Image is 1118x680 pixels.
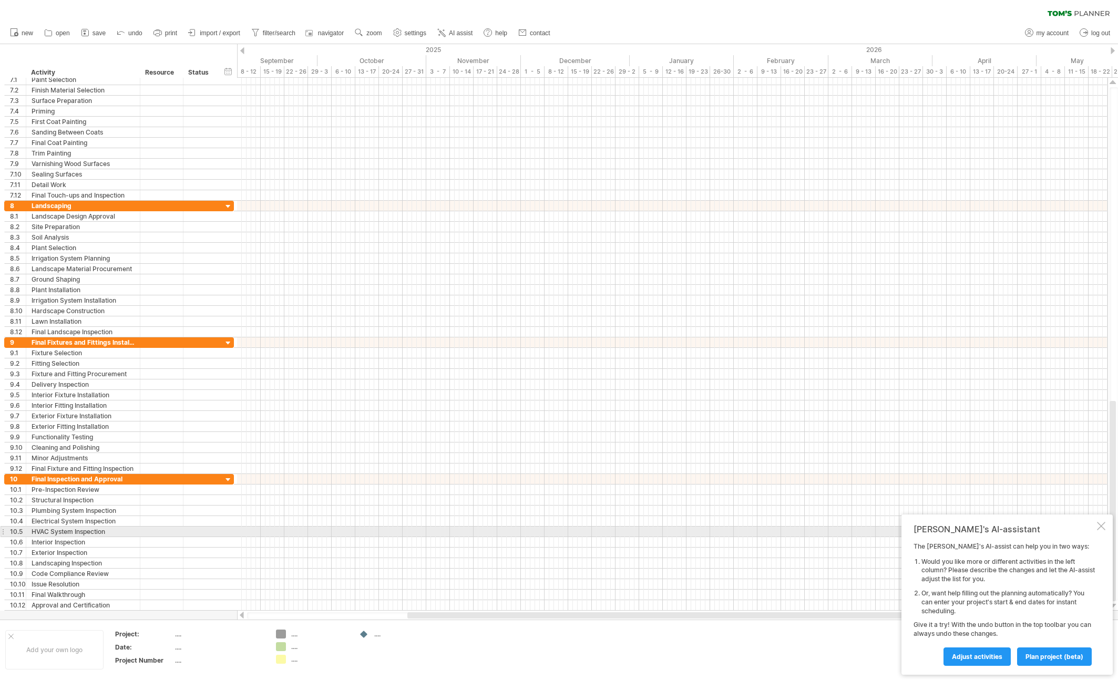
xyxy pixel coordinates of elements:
[1025,653,1083,661] span: plan project (beta)
[10,432,26,442] div: 9.9
[261,66,284,77] div: 15 - 19
[291,630,348,638] div: ....
[630,55,734,66] div: January 2026
[10,106,26,116] div: 7.4
[32,138,135,148] div: Final Coat Painting
[1017,647,1092,666] a: plan project (beta)
[32,96,135,106] div: Surface Preparation
[521,55,630,66] div: December 2025
[32,421,135,431] div: Exterior Fitting Installation
[10,390,26,400] div: 9.5
[1041,66,1065,77] div: 4 - 8
[10,117,26,127] div: 7.5
[10,485,26,494] div: 10.1
[391,26,429,40] a: settings
[10,369,26,379] div: 9.3
[10,232,26,242] div: 8.3
[805,66,828,77] div: 23 - 27
[921,558,1095,584] li: Would you like more or different activities in the left column? Please describe the changes and l...
[93,29,106,37] span: save
[32,590,135,600] div: Final Walkthrough
[10,316,26,326] div: 8.11
[32,548,135,558] div: Exterior Inspection
[304,26,347,40] a: navigator
[495,29,507,37] span: help
[291,655,348,664] div: ....
[914,542,1095,665] div: The [PERSON_NAME]'s AI-assist can help you in two ways: Give it a try! With the undo button in th...
[10,180,26,190] div: 7.11
[32,106,135,116] div: Priming
[592,66,616,77] div: 22 - 26
[32,222,135,232] div: Site Preparation
[914,524,1095,534] div: [PERSON_NAME]'s AI-assistant
[32,600,135,610] div: Approval and Certification
[781,66,805,77] div: 16 - 20
[32,316,135,326] div: Lawn Installation
[32,516,135,526] div: Electrical System Inspection
[10,337,26,347] div: 9
[32,285,135,295] div: Plant Installation
[1022,26,1072,40] a: my account
[32,400,135,410] div: Interior Fitting Installation
[10,463,26,473] div: 9.12
[10,190,26,200] div: 7.12
[32,75,135,85] div: Paint Selection
[32,264,135,274] div: Landscape Material Procurement
[32,159,135,169] div: Varnishing Wood Surfaces
[10,222,26,232] div: 8.2
[355,66,379,77] div: 13 - 17
[32,127,135,137] div: Sanding Between Coats
[56,29,70,37] span: open
[899,66,923,77] div: 23 - 27
[10,85,26,95] div: 7.2
[31,67,134,78] div: Activity
[710,66,734,77] div: 26-30
[32,390,135,400] div: Interior Fixture Installation
[5,630,104,669] div: Add your own logo
[10,474,26,484] div: 10
[237,66,261,77] div: 8 - 12
[10,295,26,305] div: 8.9
[32,474,135,484] div: Final Inspection and Approval
[317,55,426,66] div: October 2025
[115,656,173,665] div: Project Number
[213,55,317,66] div: September 2025
[10,306,26,316] div: 8.10
[10,201,26,211] div: 8
[200,29,240,37] span: import / export
[943,647,1011,666] a: Adjust activities
[175,656,263,665] div: ....
[10,127,26,137] div: 7.6
[42,26,73,40] a: open
[947,66,970,77] div: 6 - 10
[32,442,135,452] div: Cleaning and Polishing
[145,67,177,78] div: Resource
[32,495,135,505] div: Structural Inspection
[1018,66,1041,77] div: 27 - 1
[449,29,473,37] span: AI assist
[32,232,135,242] div: Soil Analysis
[352,26,385,40] a: zoom
[263,29,295,37] span: filter/search
[876,66,899,77] div: 16 - 20
[10,495,26,505] div: 10.2
[32,117,135,127] div: First Coat Painting
[545,66,568,77] div: 8 - 12
[10,264,26,274] div: 8.6
[10,75,26,85] div: 7.1
[10,211,26,221] div: 8.1
[32,148,135,158] div: Trim Painting
[32,190,135,200] div: Final Touch-ups and Inspection
[10,506,26,516] div: 10.3
[10,590,26,600] div: 10.11
[663,66,686,77] div: 12 - 16
[923,66,947,77] div: 30 - 3
[932,55,1037,66] div: April 2026
[1091,29,1110,37] span: log out
[639,66,663,77] div: 5 - 9
[994,66,1018,77] div: 20-24
[1089,66,1112,77] div: 18 - 22
[10,442,26,452] div: 9.10
[284,66,308,77] div: 22 - 26
[10,253,26,263] div: 8.5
